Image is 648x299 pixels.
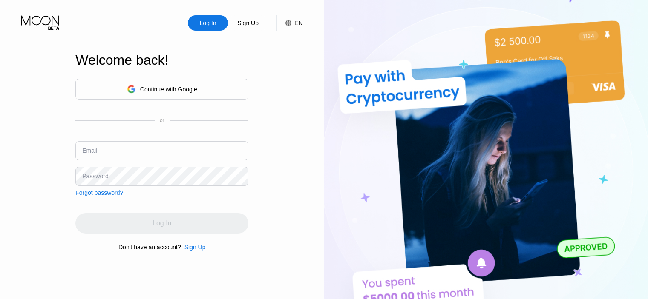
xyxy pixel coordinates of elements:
[228,15,268,31] div: Sign Up
[75,52,248,68] div: Welcome back!
[181,244,206,251] div: Sign Up
[118,244,181,251] div: Don't have an account?
[75,189,123,196] div: Forgot password?
[276,15,302,31] div: EN
[140,86,197,93] div: Continue with Google
[236,19,259,27] div: Sign Up
[294,20,302,26] div: EN
[184,244,206,251] div: Sign Up
[75,79,248,100] div: Continue with Google
[82,173,108,179] div: Password
[199,19,217,27] div: Log In
[188,15,228,31] div: Log In
[160,117,164,123] div: or
[82,147,97,154] div: Email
